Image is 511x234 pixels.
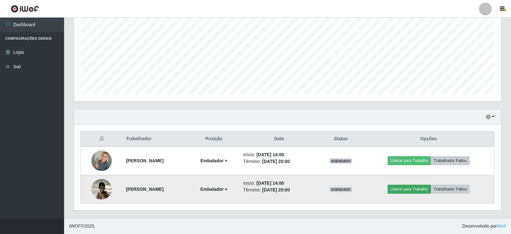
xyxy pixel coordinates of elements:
li: Término: [243,158,315,165]
strong: [PERSON_NAME] [126,187,163,192]
span: © 2025 . [69,223,95,230]
strong: Embalador + [201,158,227,163]
time: [DATE] 20:00 [262,187,290,192]
li: Término: [243,187,315,193]
span: IWOF [69,223,81,229]
span: AGENDADO [330,158,352,164]
span: AGENDADO [330,187,352,192]
button: Liberar para Trabalho [388,156,431,165]
strong: Embalador + [201,187,227,192]
time: [DATE] 14:00 [256,152,284,157]
th: Trabalhador [122,132,188,147]
span: Desenvolvido por [462,223,506,230]
strong: [PERSON_NAME] [126,158,163,163]
li: Início: [243,180,315,187]
th: Opções [363,132,494,147]
th: Status [319,132,363,147]
a: iWof [497,223,506,229]
button: Trabalhador Faltou [431,156,470,165]
li: Início: [243,151,315,158]
img: 1752542805092.jpeg [91,173,112,206]
time: [DATE] 20:00 [262,159,290,164]
button: Liberar para Trabalho [388,185,431,194]
button: Trabalhador Faltou [431,185,470,194]
time: [DATE] 14:00 [256,181,284,186]
img: 1752573650429.jpeg [91,142,112,179]
img: CoreUI Logo [11,5,39,13]
th: Posição [188,132,239,147]
th: Data [239,132,319,147]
